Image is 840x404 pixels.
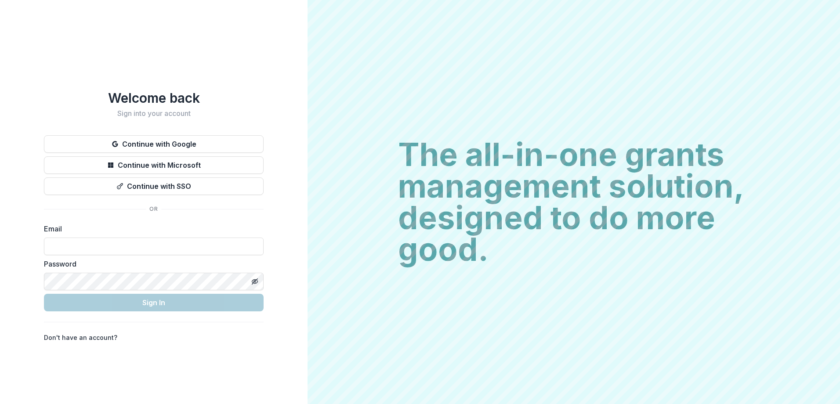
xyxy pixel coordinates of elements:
button: Continue with SSO [44,177,264,195]
button: Toggle password visibility [248,274,262,289]
button: Continue with Google [44,135,264,153]
button: Continue with Microsoft [44,156,264,174]
label: Email [44,224,258,234]
h2: Sign into your account [44,109,264,118]
h1: Welcome back [44,90,264,106]
p: Don't have an account? [44,333,117,342]
label: Password [44,259,258,269]
button: Sign In [44,294,264,311]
